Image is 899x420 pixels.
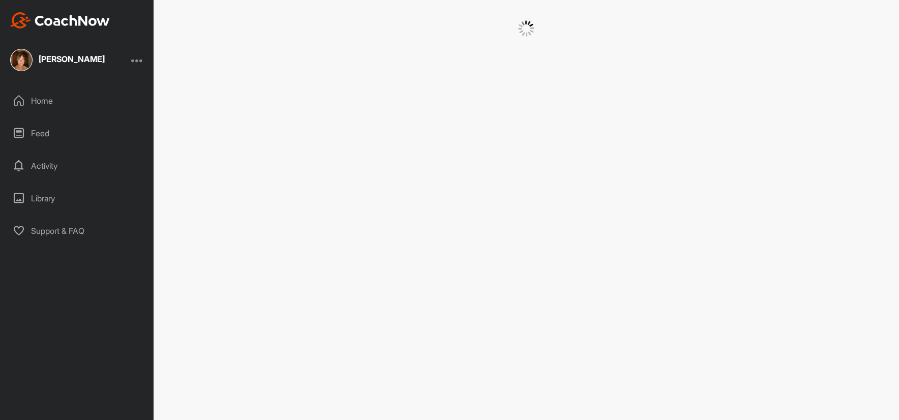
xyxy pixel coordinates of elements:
[10,49,33,71] img: square_22109419d0ba4aadc9f742032d5028ee.jpg
[6,153,149,178] div: Activity
[6,121,149,146] div: Feed
[6,186,149,211] div: Library
[6,88,149,113] div: Home
[39,55,105,63] div: [PERSON_NAME]
[518,20,534,37] img: G6gVgL6ErOh57ABN0eRmCEwV0I4iEi4d8EwaPGI0tHgoAbU4EAHFLEQAh+QQFCgALACwIAA4AGAASAAAEbHDJSesaOCdk+8xg...
[6,218,149,244] div: Support & FAQ
[10,12,110,28] img: CoachNow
